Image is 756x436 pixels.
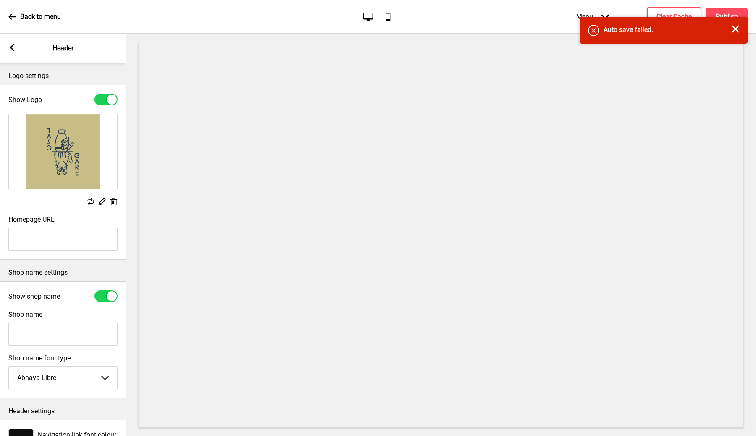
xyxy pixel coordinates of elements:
p: Back to menu [20,12,61,21]
img: Image [9,114,117,189]
label: Homepage URL [8,215,55,223]
h4: Auto save failed. [604,25,732,34]
div: Menu [568,4,617,29]
label: Show shop name [8,292,60,300]
label: Shop name [8,310,42,318]
label: Shop name font type [8,354,118,362]
p: Logo settings [8,71,118,81]
button: Publish [706,8,748,26]
h4: Clear Cache [656,12,692,21]
h4: Publish [716,12,738,21]
p: Header [52,44,73,53]
p: Shop name settings [8,268,118,277]
a: Back to menu [8,5,61,28]
label: Show Logo [8,96,42,104]
p: Header settings [8,407,118,416]
button: Clear Cache [647,7,701,26]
